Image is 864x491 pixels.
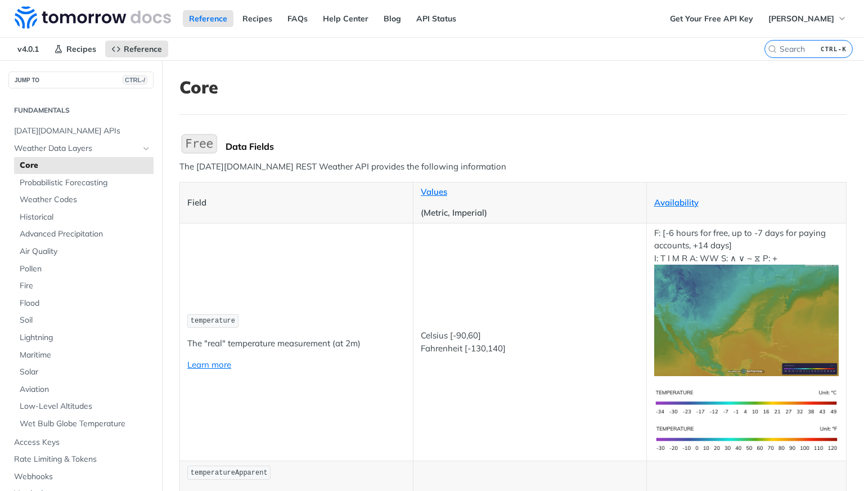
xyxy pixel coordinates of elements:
[8,451,154,468] a: Rate Limiting & Tokens
[768,44,777,53] svg: Search
[14,437,151,448] span: Access Keys
[14,278,154,294] a: Fire
[14,364,154,381] a: Solar
[654,396,839,407] span: Expand image
[377,10,407,27] a: Blog
[20,418,151,430] span: Wet Bulb Globe Temperature
[14,261,154,278] a: Pollen
[20,194,151,206] span: Weather Codes
[20,350,151,361] span: Maritime
[48,41,102,57] a: Recipes
[8,140,154,157] a: Weather Data LayersHide subpages for Weather Data Layers
[762,10,853,27] button: [PERSON_NAME]
[20,264,151,275] span: Pollen
[654,314,839,325] span: Expand image
[14,312,154,329] a: Soil
[191,469,268,477] span: temperatureApparent
[654,421,839,457] img: temperature-us
[20,280,151,292] span: Fire
[8,434,154,451] a: Access Keys
[410,10,462,27] a: API Status
[236,10,278,27] a: Recipes
[20,246,151,257] span: Air Quality
[187,337,406,350] p: The "real" temperature measurement (at 2m)
[768,14,834,24] span: [PERSON_NAME]
[14,226,154,243] a: Advanced Precipitation
[14,416,154,432] a: Wet Bulb Globe Temperature
[226,141,847,152] div: Data Fields
[421,207,639,220] p: (Metric, Imperial)
[20,298,151,309] span: Flood
[14,243,154,260] a: Air Quality
[179,77,847,97] h1: Core
[14,347,154,364] a: Maritime
[14,295,154,312] a: Flood
[654,385,839,421] img: temperature-si
[20,315,151,326] span: Soil
[20,229,151,240] span: Advanced Precipitation
[105,41,168,57] a: Reference
[20,401,151,412] span: Low-Level Altitudes
[8,123,154,140] a: [DATE][DOMAIN_NAME] APIs
[15,6,171,29] img: Tomorrow.io Weather API Docs
[14,454,151,465] span: Rate Limiting & Tokens
[654,265,839,376] img: temperature
[421,329,639,355] p: Celsius [-90,60] Fahrenheit [-130,140]
[191,317,235,325] span: temperature
[179,160,847,173] p: The [DATE][DOMAIN_NAME] REST Weather API provides the following information
[654,197,699,208] a: Availability
[14,471,151,483] span: Webhooks
[20,177,151,189] span: Probabilistic Forecasting
[14,126,151,137] span: [DATE][DOMAIN_NAME] APIs
[8,105,154,115] h2: Fundamentals
[20,212,151,223] span: Historical
[20,384,151,395] span: Aviation
[664,10,759,27] a: Get Your Free API Key
[183,10,233,27] a: Reference
[421,186,447,197] a: Values
[14,191,154,208] a: Weather Codes
[11,41,45,57] span: v4.0.1
[20,160,151,171] span: Core
[818,43,849,55] kbd: CTRL-K
[187,197,406,209] p: Field
[317,10,375,27] a: Help Center
[124,44,162,54] span: Reference
[187,359,231,370] a: Learn more
[654,432,839,443] span: Expand image
[8,468,154,485] a: Webhooks
[14,381,154,398] a: Aviation
[142,144,151,153] button: Hide subpages for Weather Data Layers
[66,44,96,54] span: Recipes
[14,157,154,174] a: Core
[8,72,154,88] button: JUMP TOCTRL-/
[14,329,154,346] a: Lightning
[14,209,154,226] a: Historical
[20,332,151,343] span: Lightning
[654,227,839,376] p: F: [-6 hours for free, up to -7 days for paying accounts, +14 days] I: T I M R A: WW S: ∧ ∨ ~ ⧖ P: +
[14,143,139,154] span: Weather Data Layers
[14,398,154,415] a: Low-Level Altitudes
[20,367,151,378] span: Solar
[281,10,314,27] a: FAQs
[123,75,147,84] span: CTRL-/
[14,175,154,191] a: Probabilistic Forecasting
